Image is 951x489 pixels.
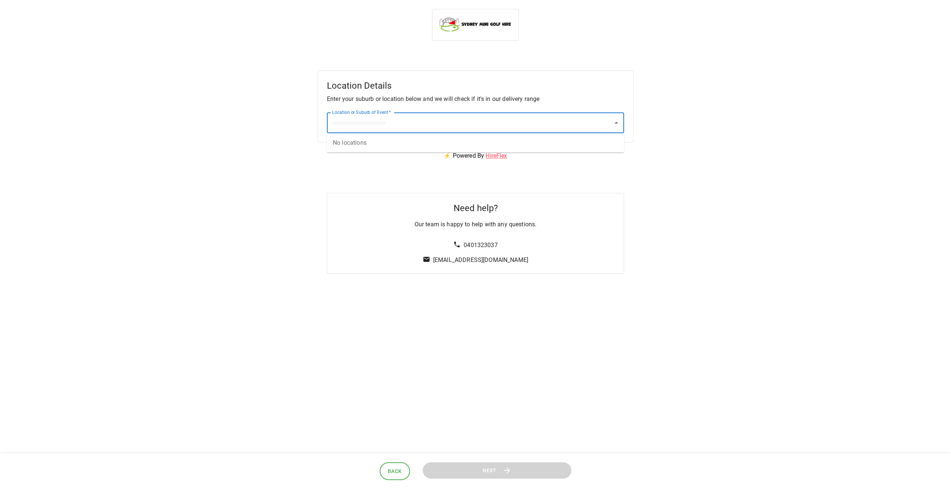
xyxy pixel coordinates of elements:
[454,202,498,214] h5: Need help?
[433,256,528,263] a: [EMAIL_ADDRESS][DOMAIN_NAME]
[327,80,624,92] h5: Location Details
[327,133,624,152] div: No locations
[327,95,624,104] p: Enter your suburb or location below and we will check if it's in our delivery range
[332,109,391,115] label: Location or Suburb of Event
[464,241,498,250] p: 0401323037
[611,118,621,128] button: Close
[486,152,507,159] a: HireFlex
[438,15,513,33] img: Sydney Mini Golf Hire logo
[415,220,537,229] p: Our team is happy to help with any questions.
[435,142,516,169] p: ⚡ Powered By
